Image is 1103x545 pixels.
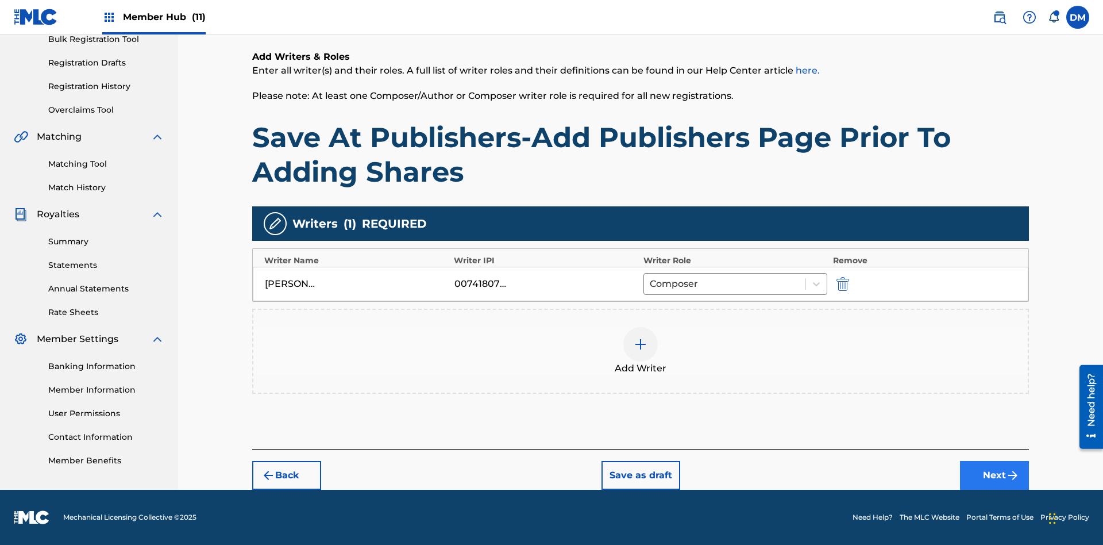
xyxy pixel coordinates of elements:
img: Top Rightsholders [102,10,116,24]
a: Privacy Policy [1040,512,1089,523]
span: Member Settings [37,332,118,346]
span: ( 1 ) [344,215,356,232]
a: Registration History [48,80,164,93]
span: Enter all writer(s) and their roles. A full list of writer roles and their definitions can be fou... [252,65,820,76]
a: Match History [48,182,164,194]
img: writers [268,217,282,231]
a: Summary [48,236,164,248]
span: Add Writer [615,362,666,375]
img: search [993,10,1006,24]
a: Registration Drafts [48,57,164,69]
img: expand [151,130,164,144]
img: f7272a7cc735f4ea7f67.svg [1006,469,1020,482]
span: Please note: At least one Composer/Author or Composer writer role is required for all new registr... [252,90,734,101]
span: (11) [192,11,206,22]
img: Royalties [14,208,28,221]
div: Remove [833,255,1017,267]
a: Statements [48,259,164,271]
a: Public Search [988,6,1011,29]
a: Bulk Registration Tool [48,33,164,45]
span: Matching [37,130,82,144]
span: REQUIRED [362,215,427,232]
img: add [634,337,647,351]
img: logo [14,511,49,524]
a: Need Help? [853,512,893,523]
a: Matching Tool [48,158,164,170]
iframe: Chat Widget [1046,490,1103,545]
a: Contact Information [48,431,164,443]
a: Rate Sheets [48,306,164,318]
div: Drag [1049,501,1056,536]
a: Banking Information [48,360,164,373]
a: Member Benefits [48,455,164,467]
button: Back [252,461,321,490]
a: The MLC Website [900,512,959,523]
img: expand [151,332,164,346]
img: Member Settings [14,332,28,346]
a: Annual Statements [48,283,164,295]
div: Writer Name [264,255,448,267]
div: Help [1018,6,1041,29]
img: MLC Logo [14,9,58,25]
a: Member Information [48,384,164,396]
a: here. [796,65,820,76]
img: help [1023,10,1036,24]
span: Royalties [37,208,79,221]
button: Next [960,461,1029,490]
div: Writer IPI [454,255,638,267]
iframe: Resource Center [1071,360,1103,455]
span: Mechanical Licensing Collective © 2025 [63,512,196,523]
span: Writers [292,215,338,232]
img: 7ee5dd4eb1f8a8e3ef2f.svg [261,469,275,482]
img: expand [151,208,164,221]
h6: Add Writers & Roles [252,50,1029,64]
button: Save as draft [601,461,680,490]
div: Writer Role [643,255,827,267]
span: Member Hub [123,10,206,24]
a: User Permissions [48,408,164,420]
a: Overclaims Tool [48,104,164,116]
img: Matching [14,130,28,144]
div: Notifications [1048,11,1059,23]
h1: Save At Publishers-Add Publishers Page Prior To Adding Shares [252,120,1029,189]
a: Portal Terms of Use [966,512,1033,523]
div: User Menu [1066,6,1089,29]
img: 12a2ab48e56ec057fbd8.svg [836,277,849,291]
